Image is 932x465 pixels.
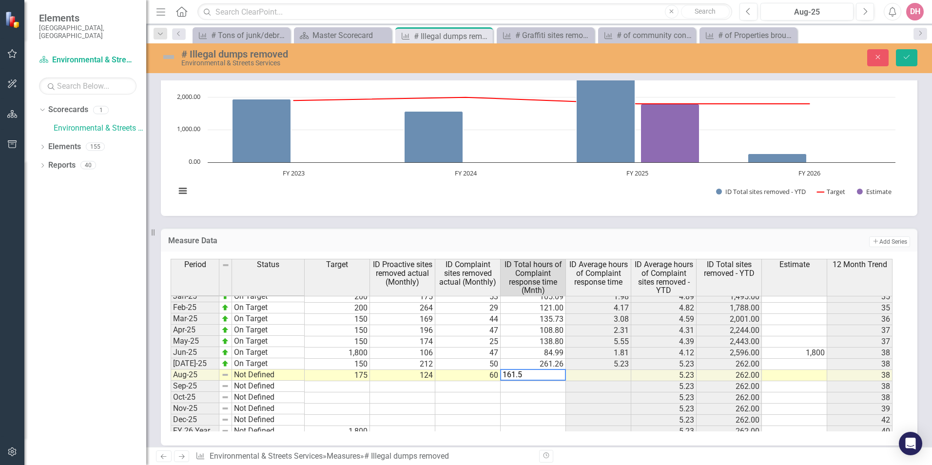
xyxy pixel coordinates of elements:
td: 4.31 [631,325,697,336]
td: 60 [435,370,501,381]
td: 2,001.00 [697,314,762,325]
td: 138.80 [501,336,566,348]
td: 262.00 [697,381,762,392]
td: 5.23 [631,392,697,404]
td: Not Defined [232,381,305,392]
td: Sep-25 [171,381,219,392]
text: 0.00 [189,157,200,166]
img: zOikAAAAAElFTkSuQmCC [221,360,229,368]
span: Search [695,7,716,15]
path: FY 2025 , 2,596. ID Total sites removed - YTD. [577,77,635,162]
img: 8DAGhfEEPCf229AAAAAElFTkSuQmCC [221,371,229,379]
img: 8DAGhfEEPCf229AAAAAElFTkSuQmCC [222,261,230,269]
a: # of Properties brought into compliance through site remediation [702,29,795,41]
button: Show Estimate [857,187,892,196]
img: Not Defined [161,49,176,65]
td: On Target [232,336,305,347]
path: FY 2025 , 1,800. Estimate. [641,104,699,162]
td: 38 [827,392,893,404]
td: 5.23 [631,359,697,370]
td: 200 [305,303,370,314]
td: 4.59 [631,314,697,325]
img: 8DAGhfEEPCf229AAAAAElFTkSuQmCC [221,416,229,424]
div: Chart. Highcharts interactive chart. [171,60,908,206]
h3: Measure Data [168,236,572,245]
td: 37 [827,336,893,348]
td: 262.00 [697,426,762,437]
td: 5.23 [631,370,697,381]
td: On Target [232,313,305,325]
text: FY 2023 [283,169,305,177]
text: FY 2026 [798,169,820,177]
span: ID Total sites removed - YTD [699,260,759,277]
td: 124 [370,370,435,381]
td: 150 [305,325,370,336]
a: Measures [327,451,360,461]
div: Aug-25 [764,6,850,18]
td: 121.00 [501,303,566,314]
td: 3.08 [566,314,631,325]
td: 169 [370,314,435,325]
td: 1,800 [305,348,370,359]
td: 38 [827,370,893,381]
div: 155 [86,143,105,151]
td: On Target [232,325,305,336]
span: ID Average hours of Complaint sites removed - YTD [633,260,694,294]
div: # Tons of junk/debris removed [211,29,288,41]
div: # Illegal dumps removed [414,30,490,42]
td: 42 [827,415,893,426]
td: 4.82 [631,303,697,314]
a: # of community contact hours by Impact Team through special initiatives and partnerships (i.e. cl... [601,29,693,41]
g: ID Total sites removed - YTD, series 1 of 3. Bar series with 4 bars. [233,77,807,162]
img: zOikAAAAAElFTkSuQmCC [221,326,229,334]
button: Show ID Total sites removed - YTD [716,187,807,196]
td: On Target [232,302,305,313]
div: # of Properties brought into compliance through site remediation [718,29,795,41]
td: 47 [435,348,501,359]
span: ID Total hours of Complaint response time (Mnth) [503,260,563,294]
div: Environmental & Streets Services [181,59,585,67]
img: zOikAAAAAElFTkSuQmCC [221,337,229,345]
text: FY 2024 [455,169,477,177]
td: 4.17 [566,303,631,314]
img: zOikAAAAAElFTkSuQmCC [221,349,229,356]
span: ID Complaint sites removed actual (Monthly) [437,260,498,286]
path: FY 2024, 1,574. ID Total sites removed - YTD. [405,111,463,162]
td: Oct-25 [171,392,219,403]
div: 40 [80,161,96,170]
span: ID Average hours of Complaint response time [568,260,629,286]
div: # Graffiti sites removed [515,29,592,41]
div: # Illegal dumps removed [364,451,449,461]
path: FY 2026, 262. ID Total sites removed - YTD. [748,154,807,162]
img: 8DAGhfEEPCf229AAAAAElFTkSuQmCC [221,405,229,412]
svg: Interactive chart [171,60,900,206]
td: 174 [370,336,435,348]
td: 38 [827,348,893,359]
td: 4.12 [631,348,697,359]
td: 29 [435,303,501,314]
button: Aug-25 [760,3,854,20]
td: Aug-25 [171,369,219,381]
td: 2.31 [566,325,631,336]
span: Status [257,260,279,269]
td: 108.80 [501,325,566,336]
text: FY 2025 [626,169,648,177]
button: View chart menu, Chart [176,184,190,198]
td: 1,788.00 [697,303,762,314]
a: Master Scorecard [296,29,389,41]
td: Jun-25 [171,347,219,358]
a: Elements [48,141,81,153]
td: 38 [827,381,893,392]
td: Feb-25 [171,302,219,313]
img: 8DAGhfEEPCf229AAAAAElFTkSuQmCC [221,382,229,390]
td: 1,800 [762,348,827,359]
td: 2,244.00 [697,325,762,336]
td: 262.00 [697,404,762,415]
td: 50 [435,359,501,370]
td: 4.39 [631,336,697,348]
button: Search [681,5,730,19]
td: 262.00 [697,370,762,381]
td: 37 [827,325,893,336]
td: 262.00 [697,392,762,404]
td: 1.81 [566,348,631,359]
